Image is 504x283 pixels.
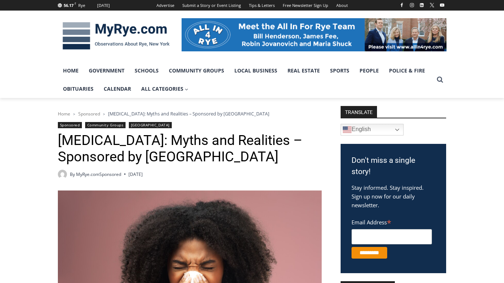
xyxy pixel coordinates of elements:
strong: TRANSLATE [341,106,377,118]
a: Sponsored [78,111,100,117]
p: Stay informed. Stay inspired. Sign up now for our daily newsletter. [352,183,435,209]
span: By [70,171,75,178]
span: F [75,1,76,5]
a: Schools [130,62,164,80]
a: Linkedin [417,1,426,9]
span: All Categories [141,85,188,93]
h1: [MEDICAL_DATA]: Myths and Realities – Sponsored by [GEOGRAPHIC_DATA] [58,132,322,165]
a: [GEOGRAPHIC_DATA] [129,122,172,128]
span: > [73,111,75,117]
a: MyRye.comSponsored [76,171,121,177]
a: Calendar [99,80,136,98]
a: Author image [58,170,67,179]
a: Obituaries [58,80,99,98]
a: Home [58,111,70,117]
a: Home [58,62,84,80]
nav: Breadcrumbs [58,110,322,117]
img: en [343,125,352,134]
span: 56.17 [64,3,74,8]
a: People [354,62,384,80]
label: Email Address [352,215,432,228]
img: MyRye.com [58,17,174,55]
a: Facebook [397,1,406,9]
div: [DATE] [97,2,110,9]
time: [DATE] [128,171,143,178]
a: YouTube [438,1,447,9]
nav: Primary Navigation [58,62,433,98]
span: > [103,111,105,117]
a: Sports [325,62,354,80]
a: X [428,1,436,9]
h3: Don't miss a single story! [352,155,435,178]
span: [MEDICAL_DATA]: Myths and Realities – Sponsored by [GEOGRAPHIC_DATA] [108,110,269,117]
a: English [341,124,404,135]
img: All in for Rye [182,18,447,51]
a: Instagram [408,1,416,9]
a: Community Groups [164,62,229,80]
a: Government [84,62,130,80]
a: Local Business [229,62,282,80]
div: Rye [78,2,85,9]
a: All Categories [136,80,194,98]
a: Sponsored [58,122,82,128]
a: Police & Fire [384,62,430,80]
a: Real Estate [282,62,325,80]
button: View Search Form [433,73,447,86]
a: Community Groups [85,122,126,128]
